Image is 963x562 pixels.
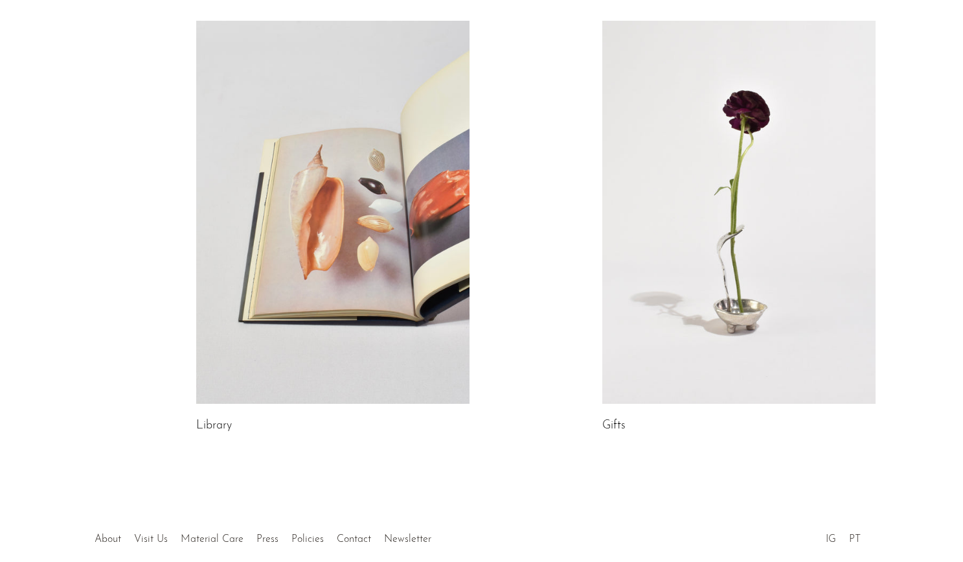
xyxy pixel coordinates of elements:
ul: Social Medias [819,524,867,548]
a: Material Care [181,534,244,544]
a: PT [849,534,861,544]
a: Library [196,420,232,432]
a: Policies [291,534,324,544]
a: Gifts [602,420,626,432]
a: IG [826,534,836,544]
ul: Quick links [88,524,438,548]
a: Press [256,534,278,544]
a: About [95,534,121,544]
a: Visit Us [134,534,168,544]
a: Contact [337,534,371,544]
